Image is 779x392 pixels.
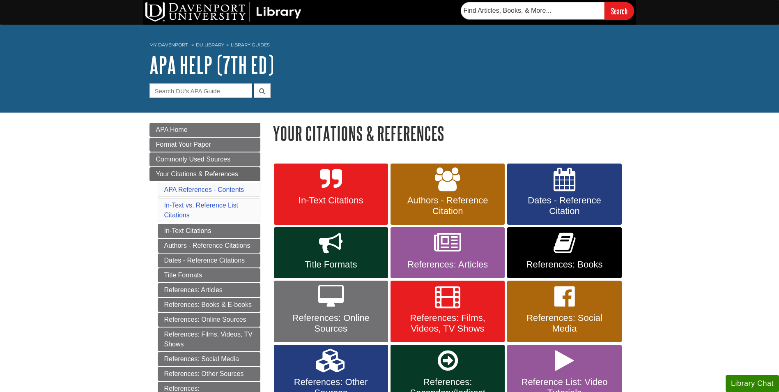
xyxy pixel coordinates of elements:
[726,375,779,392] button: Library Chat
[158,283,260,297] a: References: Articles
[158,239,260,253] a: Authors - Reference Citations
[461,2,634,20] form: Searches DU Library's articles, books, and more
[149,52,274,78] a: APA Help (7th Ed)
[158,254,260,267] a: Dates - Reference Citations
[149,152,260,166] a: Commonly Used Sources
[274,227,388,278] a: Title Formats
[158,313,260,327] a: References: Online Sources
[156,156,230,163] span: Commonly Used Sources
[280,313,382,334] span: References: Online Sources
[231,42,270,48] a: Library Guides
[149,138,260,152] a: Format Your Paper
[397,259,499,270] span: References: Articles
[397,195,499,217] span: Authors - Reference Citation
[274,164,388,225] a: In-Text Citations
[149,39,630,53] nav: breadcrumb
[156,171,238,178] span: Your Citations & References
[513,195,615,217] span: Dates - Reference Citation
[513,313,615,334] span: References: Social Media
[158,327,260,351] a: References: Films, Videos, TV Shows
[604,2,634,20] input: Search
[280,195,382,206] span: In-Text Citations
[507,281,621,342] a: References: Social Media
[158,268,260,282] a: Title Formats
[149,42,188,48] a: My Davenport
[391,164,505,225] a: Authors - Reference Citation
[196,42,224,48] a: DU Library
[280,259,382,270] span: Title Formats
[164,202,239,219] a: In-Text vs. Reference List Citations
[158,352,260,366] a: References: Social Media
[391,227,505,278] a: References: Articles
[145,2,301,22] img: DU Library
[273,123,630,144] h1: Your Citations & References
[149,123,260,137] a: APA Home
[156,141,211,148] span: Format Your Paper
[158,298,260,312] a: References: Books & E-books
[513,259,615,270] span: References: Books
[149,167,260,181] a: Your Citations & References
[156,126,188,133] span: APA Home
[274,281,388,342] a: References: Online Sources
[158,367,260,381] a: References: Other Sources
[158,224,260,238] a: In-Text Citations
[461,2,604,19] input: Find Articles, Books, & More...
[507,227,621,278] a: References: Books
[391,281,505,342] a: References: Films, Videos, TV Shows
[397,313,499,334] span: References: Films, Videos, TV Shows
[164,186,244,193] a: APA References - Contents
[507,164,621,225] a: Dates - Reference Citation
[149,83,252,98] input: Search DU's APA Guide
